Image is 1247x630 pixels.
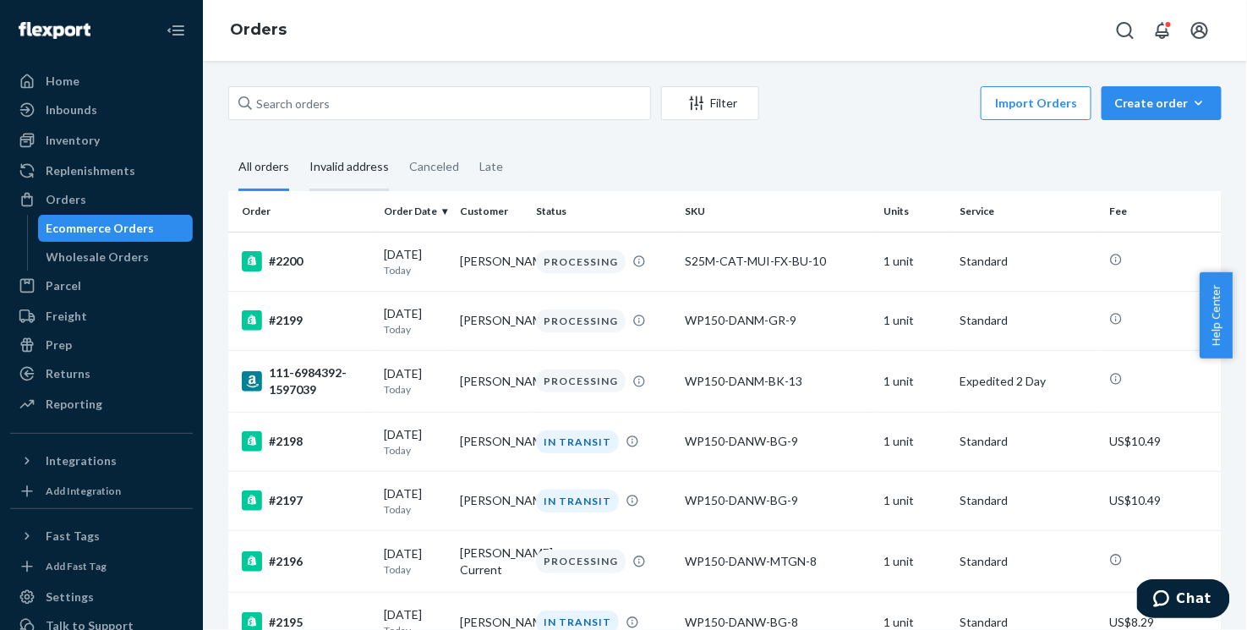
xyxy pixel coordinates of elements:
[10,96,193,123] a: Inbounds
[878,531,954,593] td: 1 unit
[242,251,370,271] div: #2200
[46,365,90,382] div: Returns
[384,545,446,577] div: [DATE]
[10,68,193,95] a: Home
[384,246,446,277] div: [DATE]
[960,553,1096,570] p: Standard
[46,396,102,413] div: Reporting
[10,303,193,330] a: Freight
[46,249,150,266] div: Wholesale Orders
[536,550,626,572] div: PROCESSING
[46,528,100,545] div: Fast Tags
[453,232,529,291] td: [PERSON_NAME]
[46,101,97,118] div: Inbounds
[38,215,194,242] a: Ecommerce Orders
[529,191,678,232] th: Status
[10,331,193,359] a: Prep
[1102,471,1222,530] td: US$10.49
[228,191,377,232] th: Order
[1108,14,1142,47] button: Open Search Box
[960,312,1096,329] p: Standard
[228,86,651,120] input: Search orders
[46,277,81,294] div: Parcel
[46,452,117,469] div: Integrations
[242,490,370,511] div: #2197
[230,20,287,39] a: Orders
[878,191,954,232] th: Units
[960,253,1096,270] p: Standard
[216,6,300,55] ol: breadcrumbs
[686,492,871,509] div: WP150-DANW-BG-9
[10,127,193,154] a: Inventory
[878,291,954,350] td: 1 unit
[384,426,446,457] div: [DATE]
[409,145,459,189] div: Canceled
[384,263,446,277] p: Today
[242,364,370,398] div: 111-6984392-1597039
[46,73,79,90] div: Home
[954,191,1102,232] th: Service
[384,322,446,337] p: Today
[46,589,94,605] div: Settings
[46,191,86,208] div: Orders
[1137,579,1230,622] iframe: Opens a widget where you can chat to one of our agents
[159,14,193,47] button: Close Navigation
[46,559,107,573] div: Add Fast Tag
[46,484,121,498] div: Add Integration
[46,337,72,353] div: Prep
[686,373,871,390] div: WP150-DANM-BK-13
[242,431,370,452] div: #2198
[536,310,626,332] div: PROCESSING
[1183,14,1217,47] button: Open account menu
[19,22,90,39] img: Flexport logo
[479,145,503,189] div: Late
[1102,191,1222,232] th: Fee
[10,583,193,611] a: Settings
[960,492,1096,509] p: Standard
[453,471,529,530] td: [PERSON_NAME]
[460,204,522,218] div: Customer
[384,305,446,337] div: [DATE]
[238,145,289,191] div: All orders
[384,382,446,397] p: Today
[242,310,370,331] div: #2199
[384,502,446,517] p: Today
[878,412,954,471] td: 1 unit
[46,308,87,325] div: Freight
[10,157,193,184] a: Replenishments
[878,350,954,412] td: 1 unit
[536,250,626,273] div: PROCESSING
[10,391,193,418] a: Reporting
[536,430,619,453] div: IN TRANSIT
[453,412,529,471] td: [PERSON_NAME]
[878,232,954,291] td: 1 unit
[10,556,193,577] a: Add Fast Tag
[242,551,370,572] div: #2196
[536,370,626,392] div: PROCESSING
[536,490,619,512] div: IN TRANSIT
[46,220,155,237] div: Ecommerce Orders
[46,162,135,179] div: Replenishments
[686,553,871,570] div: WP150-DANW-MTGN-8
[46,132,100,149] div: Inventory
[1200,272,1233,359] button: Help Center
[309,145,389,191] div: Invalid address
[453,531,529,593] td: [PERSON_NAME] Current
[384,443,446,457] p: Today
[384,562,446,577] p: Today
[960,373,1096,390] p: Expedited 2 Day
[10,447,193,474] button: Integrations
[10,186,193,213] a: Orders
[453,350,529,412] td: [PERSON_NAME]
[38,244,194,271] a: Wholesale Orders
[1102,412,1222,471] td: US$10.49
[686,312,871,329] div: WP150-DANM-GR-9
[981,86,1091,120] button: Import Orders
[10,523,193,550] button: Fast Tags
[453,291,529,350] td: [PERSON_NAME]
[661,86,759,120] button: Filter
[10,272,193,299] a: Parcel
[1102,86,1222,120] button: Create order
